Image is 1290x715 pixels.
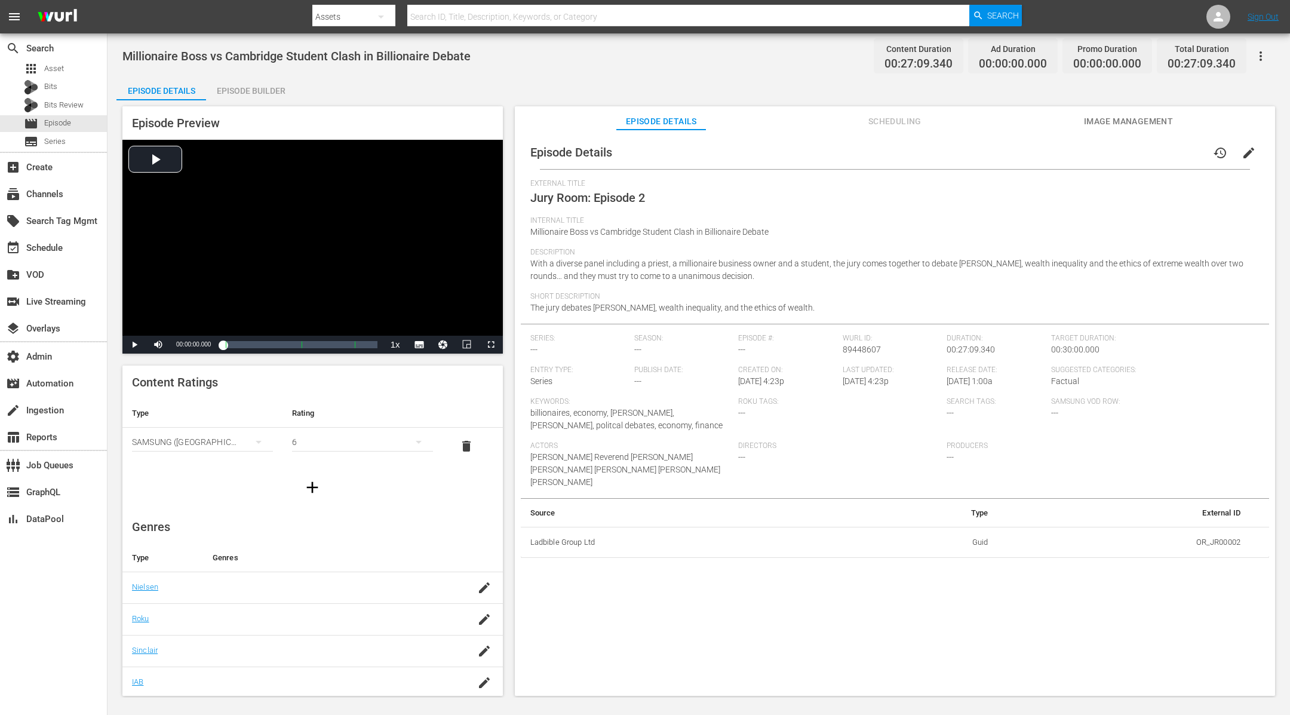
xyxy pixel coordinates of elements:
span: Live Streaming [6,294,20,309]
button: Mute [146,336,170,354]
span: [DATE] 4:23p [843,376,889,386]
table: simple table [122,399,503,465]
div: Video Player [122,140,503,354]
span: Ingestion [6,403,20,418]
button: Episode Details [116,76,206,100]
span: --- [738,408,745,418]
img: ans4CAIJ8jUAAAAAAAAAAAAAAAAAAAAAAAAgQb4GAAAAAAAAAAAAAAAAAAAAAAAAJMjXAAAAAAAAAAAAAAAAAAAAAAAAgAT5G... [29,3,86,31]
span: 00:00:00.000 [979,57,1047,71]
span: Actors [530,441,733,451]
span: --- [738,452,745,462]
div: Episode Details [116,76,206,105]
div: Episode Builder [206,76,296,105]
span: Genres [132,520,170,534]
span: Scheduling [850,114,939,129]
div: Total Duration [1168,41,1236,57]
span: Wurl ID: [843,334,941,343]
td: Guid [854,527,998,558]
span: Release Date: [947,366,1045,375]
span: Short Description [530,292,1254,302]
span: 00:27:09.340 [884,57,953,71]
div: Bits [24,80,38,94]
th: Type [122,544,203,572]
th: External ID [997,499,1250,527]
span: Entry Type: [530,366,628,375]
th: Source [521,499,854,527]
span: Asset [24,62,38,76]
span: Schedule [6,241,20,255]
span: Search [987,5,1019,26]
span: [DATE] 4:23p [738,376,784,386]
span: Keywords: [530,397,733,407]
button: Jump To Time [431,336,455,354]
span: Episode [24,116,38,131]
span: Season: [634,334,732,343]
span: Episode #: [738,334,836,343]
th: Ladbible Group Ltd [521,527,854,558]
span: --- [738,345,745,354]
span: Last Updated: [843,366,941,375]
span: Series: [530,334,628,343]
span: Created On: [738,366,836,375]
button: Playback Rate [383,336,407,354]
span: 00:00:00.000 [176,341,211,348]
span: Overlays [6,321,20,336]
span: billionaires, economy, [PERSON_NAME], [PERSON_NAME], politcal debates, economy, finance [530,408,723,430]
span: Job Queues [6,458,20,472]
span: --- [634,376,641,386]
span: Series [44,136,66,148]
span: history [1213,146,1227,160]
div: 6 [292,425,433,459]
span: With a diverse panel including a priest, a millionaire business owner and a student, the jury com... [530,259,1243,281]
span: Samsung VOD Row: [1051,397,1149,407]
span: Search Tag Mgmt [6,214,20,228]
span: [PERSON_NAME] Reverend [PERSON_NAME] [PERSON_NAME] [PERSON_NAME] [PERSON_NAME] [PERSON_NAME] [530,452,720,487]
button: Search [969,5,1022,26]
span: Bits Review [44,99,84,111]
span: Episode Preview [132,116,220,130]
span: --- [634,345,641,354]
span: Millionaire Boss vs Cambridge Student Clash in Billionaire Debate [530,227,769,237]
span: Series [24,134,38,149]
div: Ad Duration [979,41,1047,57]
div: Content Duration [884,41,953,57]
span: 00:27:09.340 [1168,57,1236,71]
span: Reports [6,430,20,444]
span: Episode Details [530,145,612,159]
span: [DATE] 1:00a [947,376,993,386]
span: Image Management [1083,114,1173,129]
span: 00:30:00.000 [1051,345,1099,354]
button: Episode Builder [206,76,296,100]
span: Asset [44,63,64,75]
button: Picture-in-Picture [455,336,479,354]
span: Search Tags: [947,397,1045,407]
a: Nielsen [132,582,158,591]
table: simple table [521,499,1269,559]
span: Jury Room: Episode 2 [530,191,645,205]
span: Bits [44,81,57,93]
td: OR_JR00002 [997,527,1250,558]
span: Target Duration: [1051,334,1254,343]
span: GraphQL [6,485,20,499]
span: Channels [6,187,20,201]
span: The jury debates [PERSON_NAME], wealth inequality, and the ethics of wealth. [530,303,815,312]
span: Automation [6,376,20,391]
th: Rating [282,399,443,428]
span: --- [530,345,537,354]
span: --- [947,408,954,418]
a: IAB [132,677,143,686]
button: edit [1234,139,1263,167]
button: Subtitles [407,336,431,354]
div: SAMSUNG ([GEOGRAPHIC_DATA] (Republic of)) [132,425,273,459]
span: Admin [6,349,20,364]
span: 89448607 [843,345,881,354]
span: --- [947,452,954,462]
span: Search [6,41,20,56]
span: External Title [530,179,1254,189]
span: menu [7,10,21,24]
span: Duration: [947,334,1045,343]
span: Create [6,160,20,174]
button: Play [122,336,146,354]
span: Internal Title [530,216,1254,226]
span: 00:00:00.000 [1073,57,1141,71]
